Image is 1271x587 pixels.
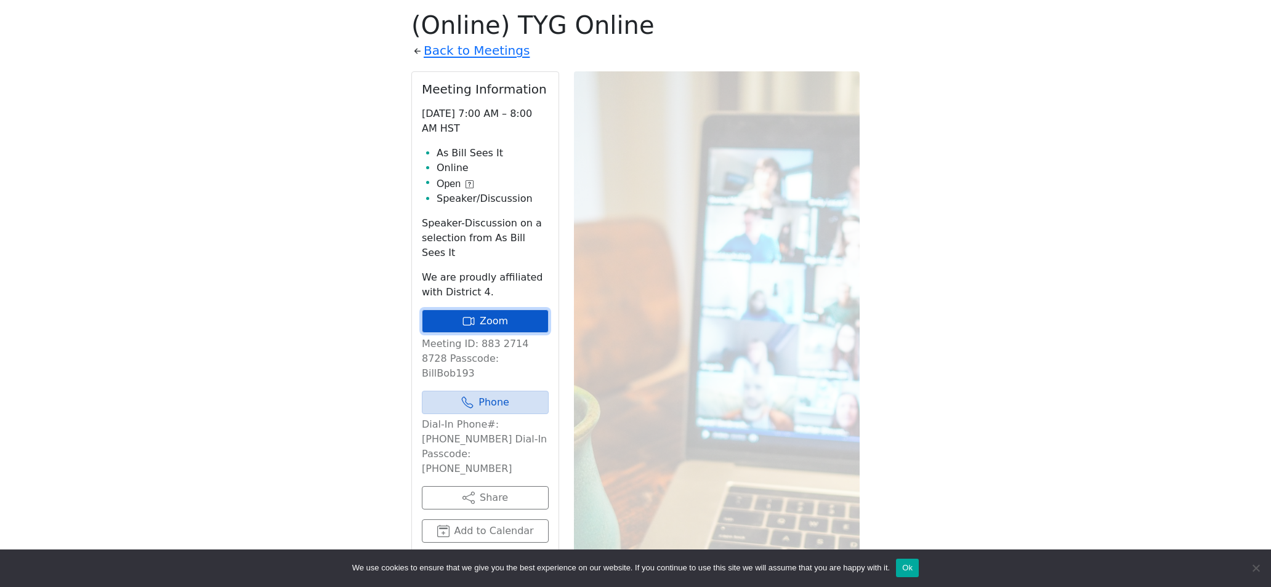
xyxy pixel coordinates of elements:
[437,146,549,161] li: As Bill Sees It
[422,216,549,260] p: Speaker-Discussion on a selection from As Bill Sees It
[422,270,549,300] p: We are proudly affiliated with District 4.
[422,106,549,136] p: [DATE] 7:00 AM – 8:00 AM HST
[422,417,549,476] p: Dial-In Phone#: [PHONE_NUMBER] Dial-In Passcode: [PHONE_NUMBER]
[422,309,549,333] a: Zoom
[437,161,549,175] li: Online
[422,486,549,509] button: Share
[437,191,549,206] li: Speaker/Discussion
[422,519,549,543] button: Add to Calendar
[437,177,474,191] button: Open
[422,391,549,414] a: Phone
[1249,562,1262,574] span: No
[896,559,919,577] button: Ok
[352,562,890,574] span: We use cookies to ensure that we give you the best experience on our website. If you continue to ...
[422,337,549,381] p: Meeting ID: 883 2714 8728 Passcode: BillBob193
[424,40,530,62] a: Back to Meetings
[411,10,860,40] h1: (Online) TYG Online
[437,177,461,191] span: Open
[422,82,549,97] h2: Meeting Information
